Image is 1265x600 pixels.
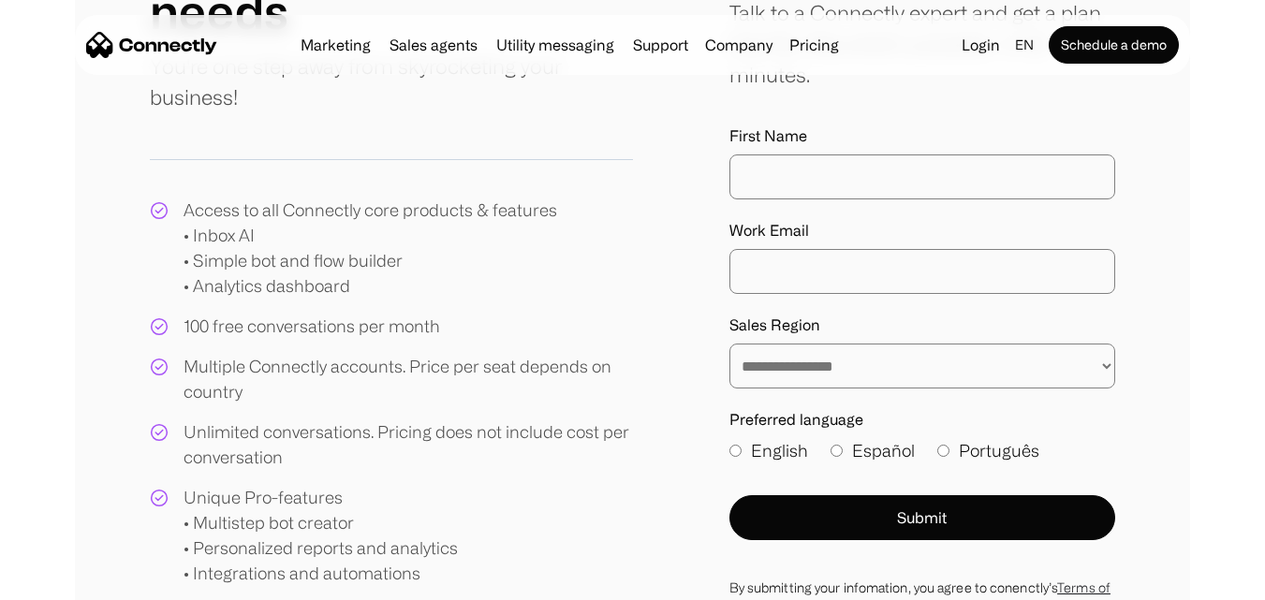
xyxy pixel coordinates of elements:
div: Multiple Connectly accounts. Price per seat depends on country [184,354,633,404]
div: Company [705,32,772,58]
input: Português [937,445,949,457]
label: Work Email [729,222,1115,240]
div: Unlimited conversations. Pricing does not include cost per conversation [184,419,633,470]
a: Login [954,32,1008,58]
a: Utility messaging [489,37,622,52]
label: Sales Region [729,316,1115,334]
input: Español [831,445,843,457]
div: Access to all Connectly core products & features • Inbox AI • Simple bot and flow builder • Analy... [184,198,557,299]
div: en [1015,32,1034,58]
a: home [86,31,217,59]
a: Support [625,37,696,52]
label: Español [831,438,915,463]
a: Marketing [293,37,378,52]
a: Sales agents [382,37,485,52]
p: You're one step away from skyrocketing your business! [150,51,633,112]
label: Preferred language [729,411,1115,429]
a: Pricing [782,37,846,52]
label: First Name [729,127,1115,145]
ul: Language list [37,567,112,593]
div: 100 free conversations per month [184,314,440,339]
div: en [1008,32,1045,58]
input: English [729,445,742,457]
label: Português [937,438,1039,463]
div: Company [699,32,778,58]
button: Submit [729,495,1115,540]
a: Schedule a demo [1049,26,1179,64]
label: English [729,438,808,463]
aside: Language selected: English [19,565,112,593]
